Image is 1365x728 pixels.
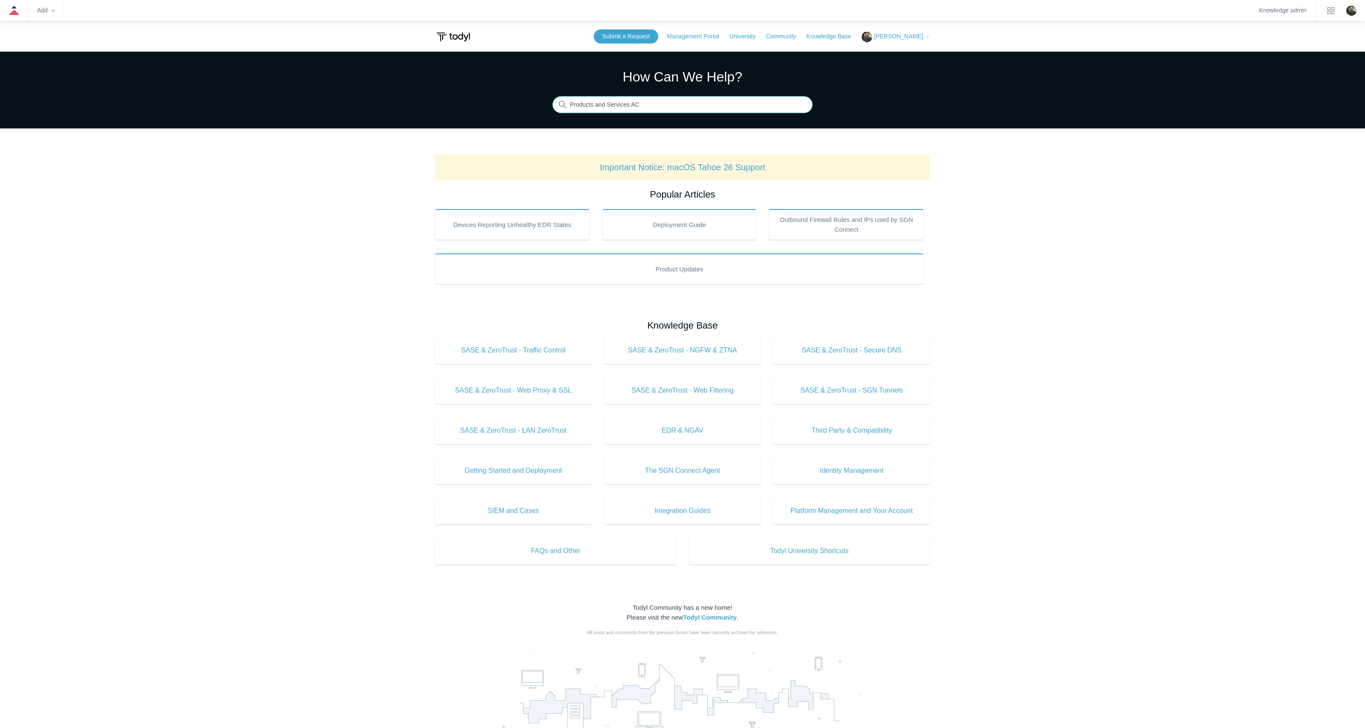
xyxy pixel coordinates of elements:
[689,537,930,565] a: Todyl University Shortcuts
[786,425,917,436] span: Third Party & Compatibility
[448,546,663,556] span: FAQs and Other
[435,187,930,201] h2: Popular Articles
[667,32,728,41] a: Management Portal
[773,377,930,404] a: SASE & ZeroTrust - SGN Tunnels
[617,466,748,476] span: The SGN Connect Agent
[600,163,765,172] a: Important Notice: macOS Tahoe 26 Support
[807,32,860,41] a: Knowledge Base
[862,32,930,42] button: [PERSON_NAME]
[435,209,590,240] a: Devices Reporting Unhealthy EDR States
[435,497,592,524] a: SIEM and Cases
[617,345,748,355] span: SASE & ZeroTrust - NGFW & ZTNA
[435,253,924,284] a: Product Updates
[448,466,579,476] span: Getting Started and Deployment
[552,67,813,87] h1: How Can We Help?
[617,385,748,396] span: SASE & ZeroTrust - Web Filtering
[773,497,930,524] a: Platform Management and Your Account
[435,377,592,404] a: SASE & ZeroTrust - Web Proxy & SSL
[769,209,924,240] a: Outbound Firewall Rules and IPs used by SGN Connect
[435,457,592,484] a: Getting Started and Deployment
[773,337,930,364] a: SASE & ZeroTrust - Secure DNS
[786,506,917,516] span: Platform Management and Your Account
[435,337,592,364] a: SASE & ZeroTrust - Traffic Control
[37,8,55,13] zd-hc-trigger: Add
[874,33,923,40] span: [PERSON_NAME]
[683,614,737,621] a: Todyl Community
[604,337,761,364] a: SASE & ZeroTrust - NGFW & ZTNA
[786,466,917,476] span: Identity Management
[594,29,658,44] a: Submit a Request
[786,385,917,396] span: SASE & ZeroTrust - SGN Tunnels
[448,345,579,355] span: SASE & ZeroTrust - Traffic Control
[604,417,761,444] a: EDR & NGAV
[435,537,676,565] a: FAQs and Other
[448,385,579,396] span: SASE & ZeroTrust - Web Proxy & SSL
[617,425,748,436] span: EDR & NGAV
[766,32,805,41] a: Community
[729,32,764,41] a: University
[1346,6,1356,16] zd-hc-trigger: Click your profile icon to open the profile menu
[1259,8,1307,13] a: Knowledge admin
[1346,6,1356,16] img: user avatar
[435,603,930,622] div: Todyl Community has a new home! Please visit the new .
[435,29,471,45] img: Todyl Support Center Help Center home page
[786,345,917,355] span: SASE & ZeroTrust - Secure DNS
[552,96,813,114] input: Search
[617,506,748,516] span: Integration Guides
[435,629,930,636] div: All posts and comments from the previous forum have been securely archived for reference.
[602,209,757,240] a: Deployment Guide
[604,377,761,404] a: SASE & ZeroTrust - Web Filtering
[448,425,579,436] span: SASE & ZeroTrust - LAN ZeroTrust
[448,506,579,516] span: SIEM and Cases
[435,417,592,444] a: SASE & ZeroTrust - LAN ZeroTrust
[604,497,761,524] a: Integration Guides
[773,417,930,444] a: Third Party & Compatibility
[435,318,930,332] h2: Knowledge Base
[604,457,761,484] a: The SGN Connect Agent
[702,546,917,556] span: Todyl University Shortcuts
[773,457,930,484] a: Identity Management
